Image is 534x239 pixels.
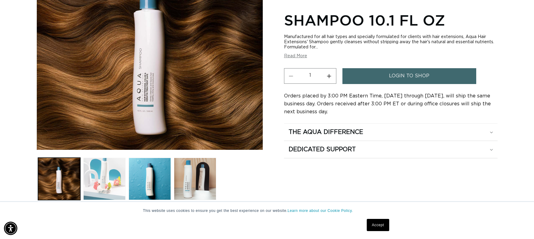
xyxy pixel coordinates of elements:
p: This website uses cookies to ensure you get the best experience on our website. [143,208,391,213]
button: Load image 1 in gallery view [38,158,80,200]
button: Load image 2 in gallery view [83,158,126,200]
a: login to shop [342,68,476,84]
span: login to shop [389,68,429,84]
h1: Shampoo 10.1 fl oz [284,11,498,30]
button: Load image 4 in gallery view [174,158,216,200]
a: Learn more about our Cookie Policy. [288,209,353,213]
button: Read More [284,54,307,59]
summary: Dedicated Support [284,141,498,158]
h2: The Aqua Difference [289,128,363,136]
div: Accessibility Menu [4,222,17,235]
h2: Dedicated Support [289,146,356,153]
summary: The Aqua Difference [284,124,498,141]
a: Accept [367,219,389,231]
button: Load image 3 in gallery view [129,158,171,200]
span: Orders placed by 3:00 PM Eastern Time, [DATE] through [DATE], will ship the same business day. Or... [284,93,491,114]
div: Manufactured for all hair types and specially formulated for clients with hair extensions, Aqua H... [284,34,498,50]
